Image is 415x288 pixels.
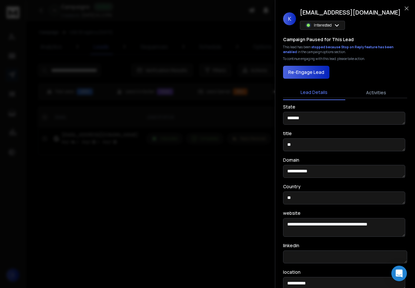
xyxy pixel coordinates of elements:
label: State [283,105,295,109]
label: location [283,270,301,274]
button: Activities [345,86,408,100]
p: To continue engaging with this lead, please take action. [283,56,365,61]
label: Domain [283,158,299,162]
h1: [EMAIL_ADDRESS][DOMAIN_NAME] [300,8,401,17]
h3: Campaign Paused for This Lead [283,36,354,43]
label: linkedin [283,243,299,248]
div: Open Intercom Messenger [391,266,407,281]
label: website [283,211,301,215]
label: title [283,131,292,136]
button: Lead Details [283,85,345,100]
span: K [283,12,296,25]
div: This lead has been in the campaign options section. [283,45,407,54]
label: Country [283,184,301,189]
button: Re-Engage Lead [283,66,329,79]
span: stopped because Stop on Reply feature has been enabled [283,45,394,54]
p: Interested [314,23,332,28]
